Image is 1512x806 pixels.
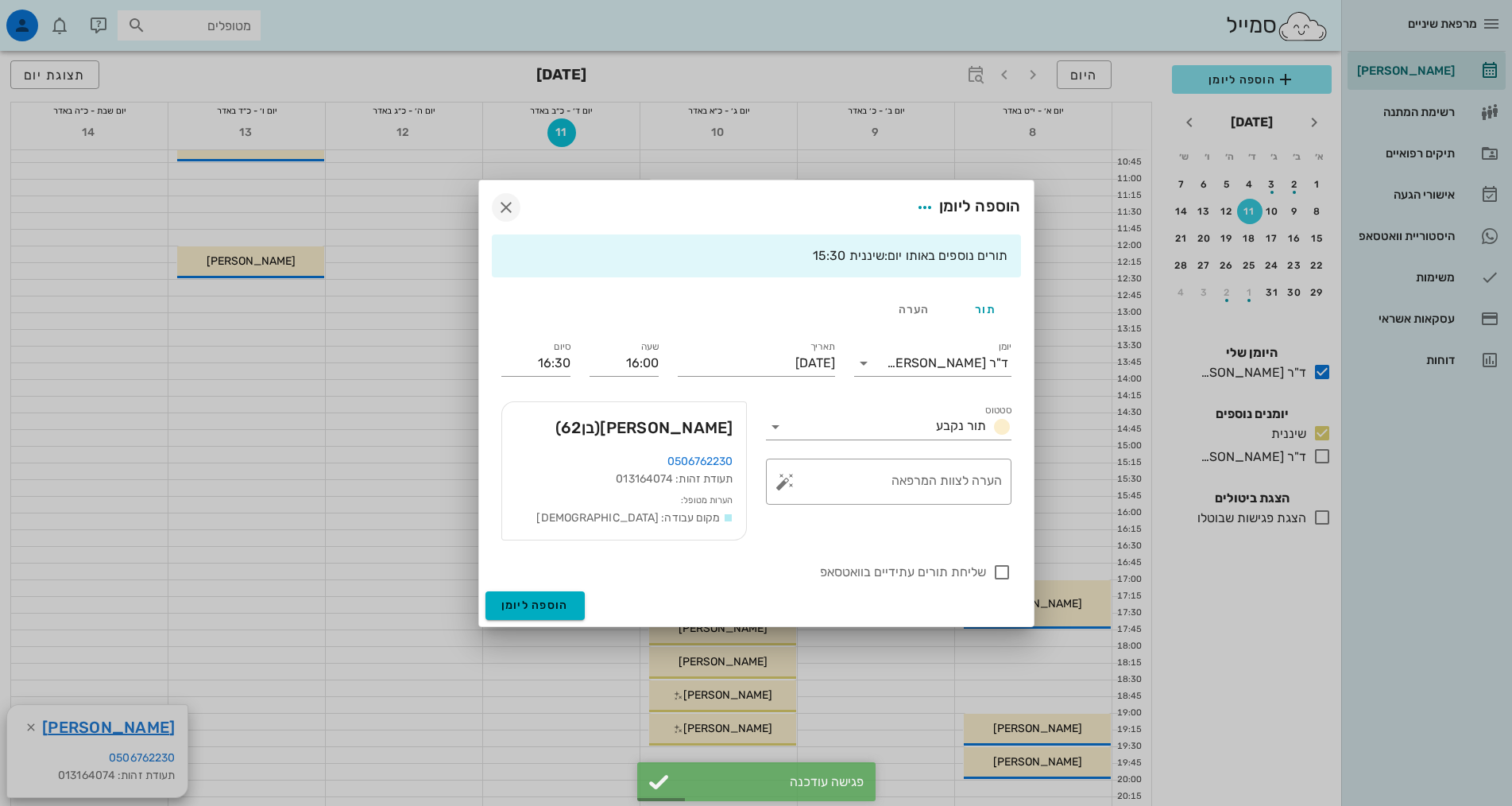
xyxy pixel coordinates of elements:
[536,511,720,525] span: מקום עבודה: [DEMOGRAPHIC_DATA]
[555,418,601,437] span: (בן )
[911,193,1021,222] div: הוספה ליומן
[949,290,1021,328] div: תור
[681,495,733,506] small: הערות מטופל:
[501,564,986,580] label: שליחת תורים עתידיים בוואטסאפ
[561,418,582,437] span: 62
[667,455,733,468] a: 0506762230
[985,405,1011,417] label: סטטוס
[501,599,569,612] span: הוספה ליומן
[515,471,733,488] div: תעודת זהות: 013164074
[677,774,864,789] div: פגישה עודכנה
[998,341,1011,353] label: יומן
[878,290,949,328] div: הערה
[555,415,733,440] span: [PERSON_NAME]
[810,341,835,353] label: תאריך
[505,247,1008,265] div: תורים נוספים באותו יום:
[936,418,986,433] span: תור נקבע
[640,341,659,353] label: שעה
[854,351,1011,376] div: יומןד"ר [PERSON_NAME]
[887,356,1008,370] div: ד"ר [PERSON_NAME]
[813,248,884,263] span: שיננית 15:30
[766,414,1011,440] div: סטטוסתור נקבע
[554,341,570,353] label: סיום
[485,591,585,620] button: הוספה ליומן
